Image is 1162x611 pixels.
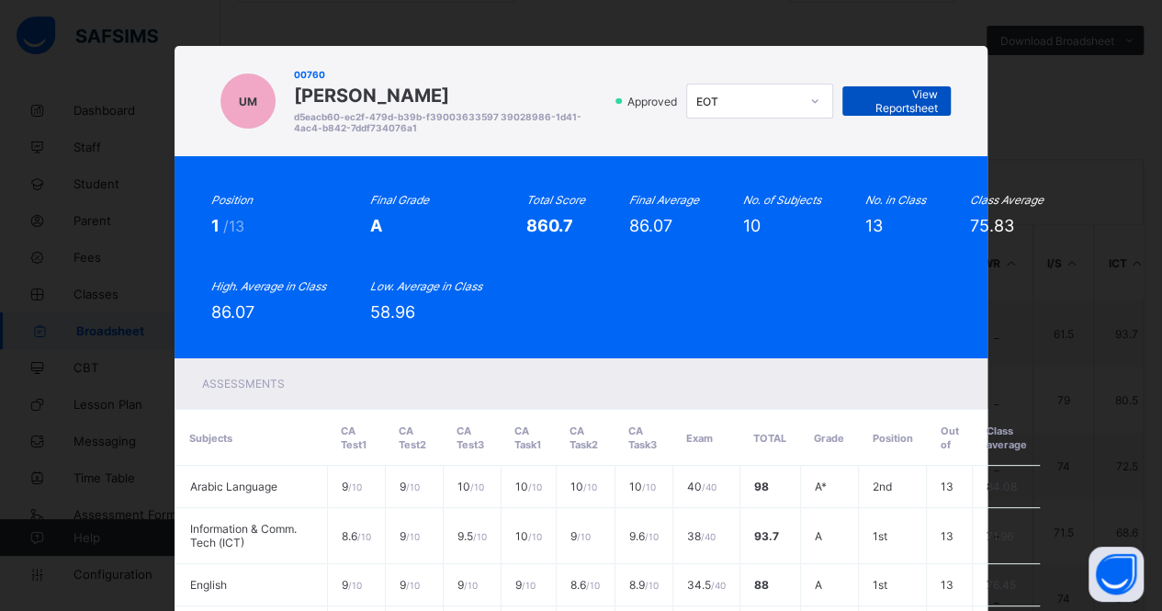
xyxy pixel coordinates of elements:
[873,480,892,493] span: 2nd
[583,481,597,492] span: / 10
[457,424,484,451] span: CA Test3
[400,529,420,543] span: 9
[628,424,657,451] span: CA Task3
[341,424,367,451] span: CA Test1
[294,85,606,107] span: [PERSON_NAME]
[211,279,326,293] i: High. Average in Class
[687,529,716,543] span: 38
[464,580,478,591] span: / 10
[528,531,542,542] span: / 10
[211,302,254,322] span: 86.07
[457,480,484,493] span: 10
[586,580,600,591] span: / 10
[457,578,478,592] span: 9
[642,481,656,492] span: / 10
[856,87,937,115] span: View Reportsheet
[342,578,362,592] span: 9
[515,529,542,543] span: 10
[406,580,420,591] span: / 10
[294,111,606,133] span: d5eacb60-ec2f-479d-b39b-f39003633597 39028986-1d41-4ac4-b842-7ddf734076a1
[814,432,844,445] span: Grade
[865,193,926,207] i: No. in Class
[211,216,223,235] span: 1
[342,480,362,493] span: 9
[399,424,426,451] span: CA Test2
[570,578,600,592] span: 8.6
[702,481,716,492] span: / 40
[645,580,659,591] span: / 10
[872,432,912,445] span: Position
[743,193,821,207] i: No. of Subjects
[470,481,484,492] span: / 10
[370,216,382,235] span: A
[754,578,769,592] span: 88
[406,531,420,542] span: / 10
[626,95,683,108] span: Approved
[970,216,1014,235] span: 75.83
[294,69,606,80] span: 00760
[370,279,482,293] i: Low. Average in Class
[696,95,799,108] div: EOT
[754,529,779,543] span: 93.7
[528,481,542,492] span: / 10
[701,531,716,542] span: / 40
[687,578,726,592] span: 34.5
[570,480,597,493] span: 10
[941,480,953,493] span: 13
[342,529,371,543] span: 8.6
[645,531,659,542] span: / 10
[629,529,659,543] span: 9.6
[370,302,415,322] span: 58.96
[629,578,659,592] span: 8.9
[190,480,277,493] span: Arabic Language
[357,531,371,542] span: / 10
[526,193,585,207] i: Total Score
[941,578,953,592] span: 13
[1089,547,1144,602] button: Open asap
[515,578,536,592] span: 9
[223,217,244,235] span: /13
[629,193,699,207] i: Final Average
[815,529,822,543] span: A
[629,480,656,493] span: 10
[873,529,887,543] span: 1st
[753,432,786,445] span: Total
[400,578,420,592] span: 9
[190,578,227,592] span: English
[986,424,1026,451] span: Class average
[940,424,958,451] span: Out of
[987,529,1013,543] span: 71.96
[526,216,573,235] span: 860.7
[686,432,713,445] span: Exam
[865,216,883,235] span: 13
[457,529,487,543] span: 9.5
[239,95,257,108] span: UM
[570,529,591,543] span: 9
[348,580,362,591] span: / 10
[370,193,429,207] i: Final Grade
[970,193,1044,207] i: Class Average
[211,193,253,207] i: Position
[711,580,726,591] span: / 40
[202,377,285,390] span: Assessments
[987,480,1017,493] span: 84.08
[987,578,1016,592] span: 76.45
[473,531,487,542] span: / 10
[815,578,822,592] span: A
[941,529,953,543] span: 13
[348,481,362,492] span: / 10
[190,522,297,549] span: Information & Comm. Tech (ICT)
[629,216,672,235] span: 86.07
[515,480,542,493] span: 10
[522,580,536,591] span: / 10
[754,480,769,493] span: 98
[400,480,420,493] span: 9
[577,531,591,542] span: / 10
[189,432,232,445] span: Subjects
[873,578,887,592] span: 1st
[687,480,716,493] span: 40
[514,424,541,451] span: CA Task1
[570,424,598,451] span: CA Task2
[743,216,761,235] span: 10
[406,481,420,492] span: / 10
